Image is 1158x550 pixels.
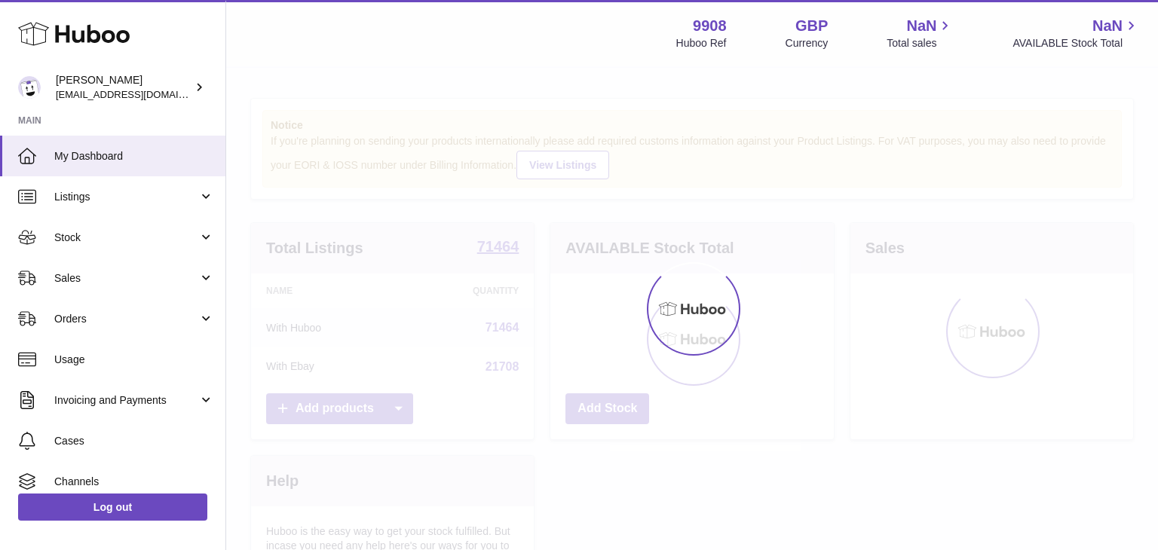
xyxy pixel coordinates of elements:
span: Orders [54,312,198,326]
img: tbcollectables@hotmail.co.uk [18,76,41,99]
strong: 9908 [693,16,727,36]
a: Log out [18,493,207,521]
span: NaN [1092,16,1123,36]
span: Stock [54,231,198,245]
span: AVAILABLE Stock Total [1012,36,1140,50]
div: Currency [786,36,829,50]
span: Invoicing and Payments [54,393,198,408]
span: Listings [54,190,198,204]
span: Total sales [887,36,954,50]
a: NaN Total sales [887,16,954,50]
span: Usage [54,353,214,367]
span: Channels [54,475,214,489]
div: Huboo Ref [676,36,727,50]
div: [PERSON_NAME] [56,73,191,102]
span: [EMAIL_ADDRESS][DOMAIN_NAME] [56,88,222,100]
strong: GBP [795,16,828,36]
span: Cases [54,434,214,448]
span: My Dashboard [54,149,214,163]
a: NaN AVAILABLE Stock Total [1012,16,1140,50]
span: Sales [54,271,198,286]
span: NaN [906,16,936,36]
